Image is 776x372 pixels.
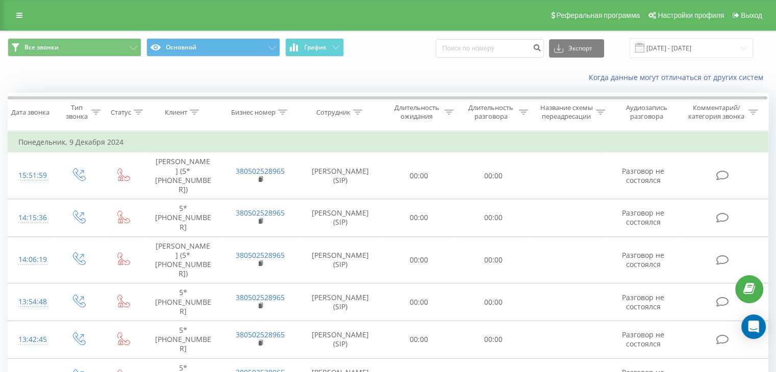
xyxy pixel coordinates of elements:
[146,38,280,57] button: Основной
[456,199,530,237] td: 00:00
[622,250,664,269] span: Разговор не состоялся
[299,236,382,283] td: [PERSON_NAME] (SIP)
[236,250,285,260] a: 380502528965
[658,11,724,19] span: Настройки профиля
[299,283,382,321] td: [PERSON_NAME] (SIP)
[64,103,88,121] div: Тип звонка
[18,166,45,185] div: 15:51:59
[686,103,746,121] div: Комментарий/категория звонка
[391,103,442,121] div: Длительность ожидания
[24,43,59,51] span: Все звонки
[382,236,456,283] td: 00:00
[622,330,664,349] span: Разговор не состоялся
[18,292,45,312] div: 13:54:48
[236,208,285,218] a: 380502528965
[741,314,766,339] div: Open Intercom Messenger
[617,103,677,121] div: Аудиозапись разговора
[8,132,768,152] td: Понедельник, 9 Декабря 2024
[299,152,382,199] td: [PERSON_NAME] (SIP)
[622,166,664,185] span: Разговор не состоялся
[382,321,456,359] td: 00:00
[456,236,530,283] td: 00:00
[436,39,544,58] input: Поиск по номеру
[18,330,45,350] div: 13:42:45
[382,283,456,321] td: 00:00
[741,11,762,19] span: Выход
[622,293,664,311] span: Разговор не состоялся
[549,39,604,58] button: Экспорт
[18,208,45,228] div: 14:15:36
[8,38,141,57] button: Все звонки
[299,199,382,237] td: [PERSON_NAME] (SIP)
[382,199,456,237] td: 00:00
[231,108,276,117] div: Бизнес номер
[111,108,131,117] div: Статус
[236,166,285,176] a: 380502528965
[456,283,530,321] td: 00:00
[236,330,285,339] a: 380502528965
[144,152,221,199] td: [PERSON_NAME] (5*[PHONE_NUMBER])
[456,152,530,199] td: 00:00
[589,72,768,82] a: Когда данные могут отличаться от других систем
[622,208,664,227] span: Разговор не состоялся
[285,38,344,57] button: График
[540,103,593,121] div: Название схемы переадресации
[456,321,530,359] td: 00:00
[556,11,640,19] span: Реферальная программа
[11,108,49,117] div: Дата звонка
[382,152,456,199] td: 00:00
[304,44,327,51] span: График
[144,283,221,321] td: 5*[PHONE_NUMBER]
[316,108,351,117] div: Сотрудник
[144,199,221,237] td: 5*[PHONE_NUMBER]
[165,108,187,117] div: Клиент
[299,321,382,359] td: [PERSON_NAME] (SIP)
[465,103,516,121] div: Длительность разговора
[144,321,221,359] td: 5*[PHONE_NUMBER]
[236,293,285,302] a: 380502528965
[18,250,45,270] div: 14:06:19
[144,236,221,283] td: [PERSON_NAME] (5*[PHONE_NUMBER])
